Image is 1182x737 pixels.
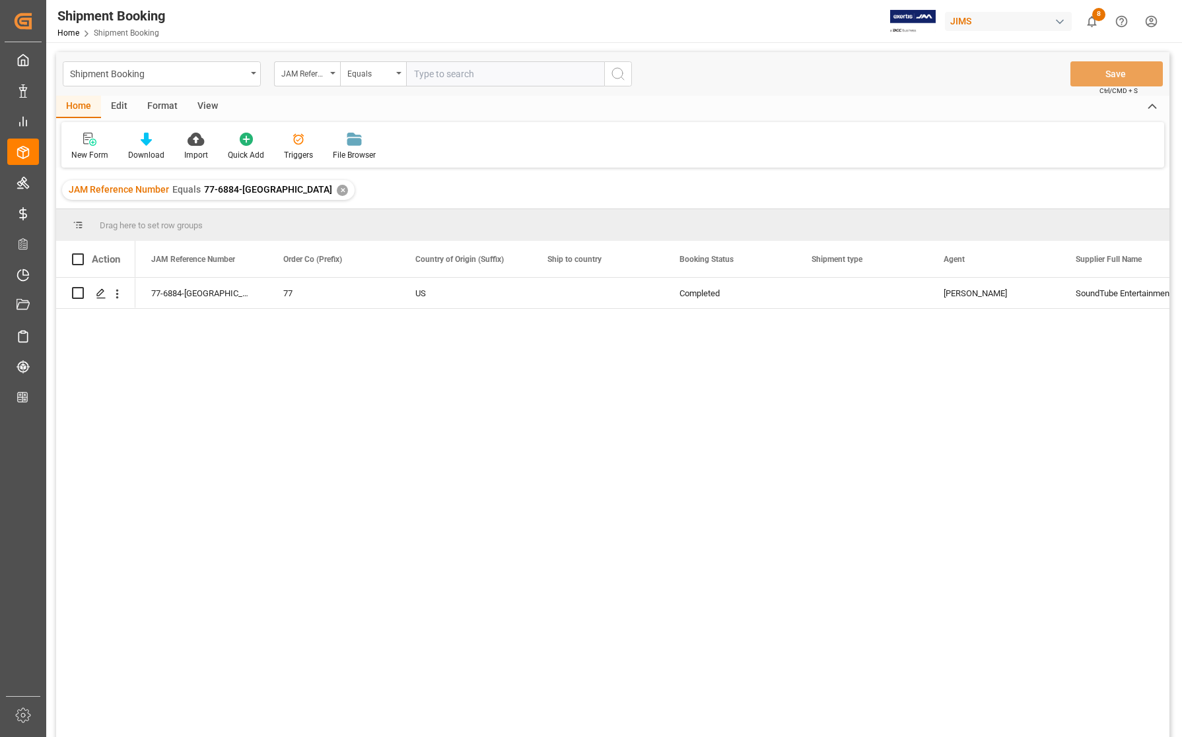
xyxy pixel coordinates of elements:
[63,61,261,86] button: open menu
[228,149,264,161] div: Quick Add
[604,61,632,86] button: search button
[56,278,135,309] div: Press SPACE to select this row.
[890,10,936,33] img: Exertis%20JAM%20-%20Email%20Logo.jpg_1722504956.jpg
[283,278,384,309] div: 77
[1107,7,1136,36] button: Help Center
[333,149,376,161] div: File Browser
[1099,86,1138,96] span: Ctrl/CMD + S
[56,96,101,118] div: Home
[1077,7,1107,36] button: show 8 new notifications
[347,65,392,80] div: Equals
[281,65,326,80] div: JAM Reference Number
[812,255,862,264] span: Shipment type
[284,149,313,161] div: Triggers
[415,278,516,309] div: US
[69,184,169,195] span: JAM Reference Number
[547,255,602,264] span: Ship to country
[57,6,165,26] div: Shipment Booking
[151,255,235,264] span: JAM Reference Number
[137,96,188,118] div: Format
[406,61,604,86] input: Type to search
[274,61,340,86] button: open menu
[283,255,342,264] span: Order Co (Prefix)
[337,185,348,196] div: ✕
[204,184,332,195] span: 77-6884-[GEOGRAPHIC_DATA]
[100,220,203,230] span: Drag here to set row groups
[679,255,734,264] span: Booking Status
[1076,255,1142,264] span: Supplier Full Name
[944,255,965,264] span: Agent
[945,12,1072,31] div: JIMS
[415,255,504,264] span: Country of Origin (Suffix)
[1092,8,1105,21] span: 8
[101,96,137,118] div: Edit
[135,278,267,308] div: 77-6884-[GEOGRAPHIC_DATA]
[57,28,79,38] a: Home
[184,149,208,161] div: Import
[172,184,201,195] span: Equals
[945,9,1077,34] button: JIMS
[70,65,246,81] div: Shipment Booking
[679,278,780,309] div: Completed
[340,61,406,86] button: open menu
[71,149,108,161] div: New Form
[92,253,120,265] div: Action
[1070,61,1163,86] button: Save
[944,278,1044,309] div: [PERSON_NAME]
[128,149,164,161] div: Download
[188,96,228,118] div: View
